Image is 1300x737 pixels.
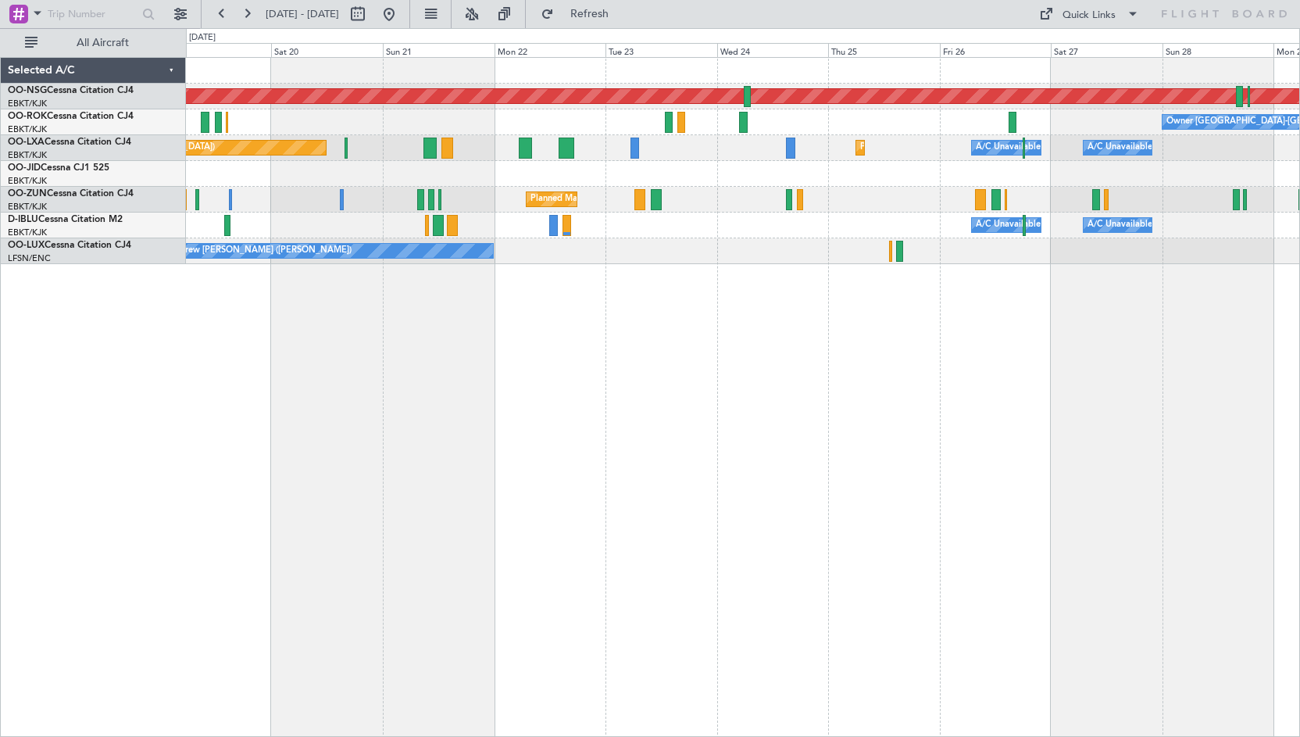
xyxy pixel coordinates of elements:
[495,43,606,57] div: Mon 22
[266,7,339,21] span: [DATE] - [DATE]
[8,86,47,95] span: OO-NSG
[8,215,123,224] a: D-IBLUCessna Citation M2
[8,241,45,250] span: OO-LUX
[940,43,1052,57] div: Fri 26
[17,30,170,55] button: All Aircraft
[1162,43,1274,57] div: Sun 28
[41,38,165,48] span: All Aircraft
[271,43,383,57] div: Sat 20
[976,213,1266,237] div: A/C Unavailable [GEOGRAPHIC_DATA] ([GEOGRAPHIC_DATA] National)
[48,2,137,26] input: Trip Number
[8,215,38,224] span: D-IBLU
[8,123,47,135] a: EBKT/KJK
[8,163,109,173] a: OO-JIDCessna CJ1 525
[8,189,134,199] a: OO-ZUNCessna Citation CJ4
[189,31,216,45] div: [DATE]
[8,138,131,147] a: OO-LXACessna Citation CJ4
[8,201,47,213] a: EBKT/KJK
[8,189,47,199] span: OO-ZUN
[8,227,47,238] a: EBKT/KJK
[160,43,272,57] div: Fri 19
[1087,136,1152,159] div: A/C Unavailable
[8,112,47,121] span: OO-ROK
[860,136,1042,159] div: Planned Maint Kortrijk-[GEOGRAPHIC_DATA]
[717,43,829,57] div: Wed 24
[8,252,51,264] a: LFSN/ENC
[530,188,712,211] div: Planned Maint Kortrijk-[GEOGRAPHIC_DATA]
[8,112,134,121] a: OO-ROKCessna Citation CJ4
[164,239,352,263] div: No Crew [PERSON_NAME] ([PERSON_NAME])
[976,136,1266,159] div: A/C Unavailable [GEOGRAPHIC_DATA] ([GEOGRAPHIC_DATA] National)
[8,138,45,147] span: OO-LXA
[605,43,717,57] div: Tue 23
[1062,8,1116,23] div: Quick Links
[1031,2,1147,27] button: Quick Links
[8,241,131,250] a: OO-LUXCessna Citation CJ4
[8,98,47,109] a: EBKT/KJK
[8,175,47,187] a: EBKT/KJK
[8,86,134,95] a: OO-NSGCessna Citation CJ4
[828,43,940,57] div: Thu 25
[557,9,623,20] span: Refresh
[383,43,495,57] div: Sun 21
[1051,43,1162,57] div: Sat 27
[8,149,47,161] a: EBKT/KJK
[8,163,41,173] span: OO-JID
[534,2,627,27] button: Refresh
